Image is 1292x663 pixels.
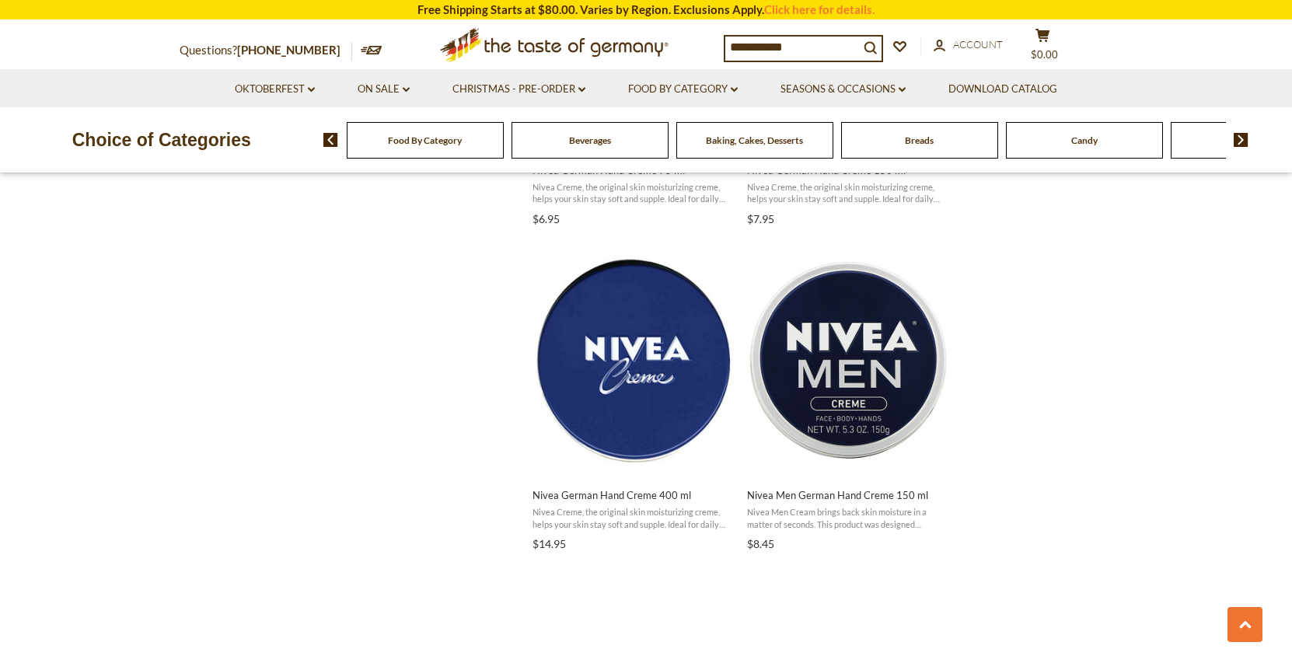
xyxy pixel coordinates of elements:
span: $7.95 [747,212,774,225]
span: Nivea Men Cream brings back skin moisture in a matter of seconds. This product was designed speci... [747,506,948,530]
img: previous arrow [323,133,338,147]
a: Nivea German Hand Creme 400 ml [530,243,736,556]
span: Account [953,38,1003,51]
span: $0.00 [1031,48,1058,61]
a: Candy [1071,134,1098,146]
span: $8.45 [747,537,774,550]
a: Beverages [569,134,611,146]
span: Nivea Creme, the original skin moisturizing creme, helps your skin stay soft and supple. Ideal fo... [747,181,948,205]
button: $0.00 [1019,28,1066,67]
a: Click here for details. [764,2,875,16]
a: Download Catalog [948,81,1057,98]
a: Baking, Cakes, Desserts [706,134,803,146]
a: Account [934,37,1003,54]
span: Nivea Creme, the original skin moisturizing creme, helps your skin stay soft and supple. Ideal fo... [533,181,734,205]
span: Nivea Men German Hand Creme 150 ml [747,488,948,502]
span: $6.95 [533,212,560,225]
a: On Sale [358,81,410,98]
a: Christmas - PRE-ORDER [452,81,585,98]
span: $14.95 [533,537,566,550]
img: next arrow [1234,133,1248,147]
a: Oktoberfest [235,81,315,98]
a: Food By Category [388,134,462,146]
a: Food By Category [628,81,738,98]
span: Nivea Creme, the original skin moisturizing creme, helps your skin stay soft and supple. Ideal fo... [533,506,734,530]
a: Seasons & Occasions [780,81,906,98]
a: Breads [905,134,934,146]
span: Nivea German Hand Creme 400 ml [533,488,734,502]
a: Nivea Men German Hand Creme 150 ml [745,243,951,556]
a: [PHONE_NUMBER] [237,43,340,57]
p: Questions? [180,40,352,61]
